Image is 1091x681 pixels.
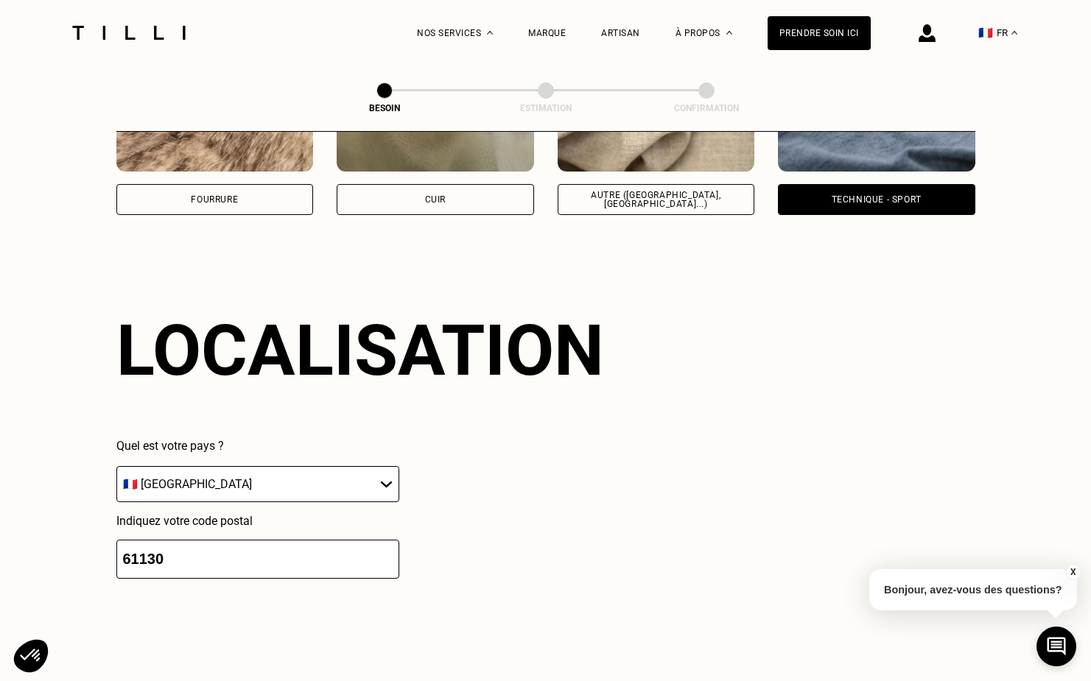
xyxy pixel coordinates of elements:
[116,540,399,579] input: 75001 or 69008
[425,195,446,204] div: Cuir
[472,103,620,113] div: Estimation
[726,31,732,35] img: Menu déroulant à propos
[116,439,399,453] p: Quel est votre pays ?
[116,309,604,392] div: Localisation
[768,16,871,50] a: Prendre soin ici
[116,514,399,528] p: Indiquez votre code postal
[869,569,1077,610] p: Bonjour, avez-vous des questions?
[601,28,640,38] a: Artisan
[487,31,493,35] img: Menu déroulant
[919,24,936,42] img: icône connexion
[1065,564,1080,580] button: X
[570,191,743,208] div: Autre ([GEOGRAPHIC_DATA], [GEOGRAPHIC_DATA]...)
[191,195,238,204] div: Fourrure
[633,103,780,113] div: Confirmation
[832,195,922,204] div: Technique - Sport
[311,103,458,113] div: Besoin
[528,28,566,38] a: Marque
[67,26,191,40] img: Logo du service de couturière Tilli
[978,26,993,40] span: 🇫🇷
[1011,31,1017,35] img: menu déroulant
